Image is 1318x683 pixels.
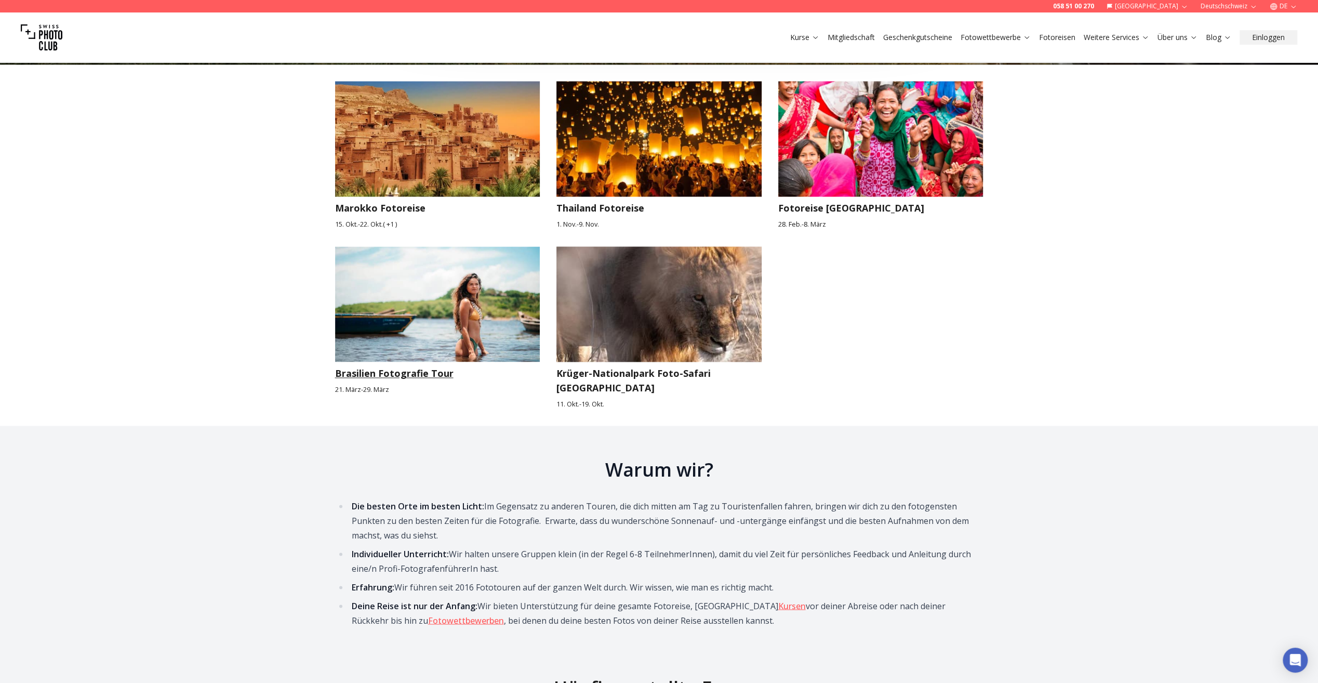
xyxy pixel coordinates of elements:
a: Kursen [778,600,806,611]
small: 28. Feb. - 8. März [778,219,983,229]
li: Im Gegensatz zu anderen Touren, die dich mitten am Tag zu Touristenfallen fahren, bringen wir dic... [349,498,983,542]
a: Fotoreise NepalFotoreise [GEOGRAPHIC_DATA]28. Feb.-8. März [778,81,983,229]
a: Kurse [790,32,819,43]
h3: Krüger-Nationalpark Foto-Safari [GEOGRAPHIC_DATA] [556,366,762,395]
a: Weitere Services [1084,32,1149,43]
strong: Erfahrung: [352,581,394,593]
li: Wir halten unsere Gruppen klein (in der Regel 6-8 TeilnehmerInnen), damit du viel Zeit für persön... [349,546,983,575]
a: Thailand FotoreiseThailand Fotoreise1. Nov.-9. Nov. [556,81,762,229]
strong: Die besten Orte im besten Licht: [352,500,484,511]
img: Fotoreise Nepal [768,75,993,202]
img: Brasilien Fotografie Tour [335,246,540,362]
a: Fotowettbewerbe [961,32,1031,43]
li: Wir führen seit 2016 Fototouren auf der ganzen Welt durch. Wir wissen, wie man es richtig macht. [349,580,983,594]
strong: Deine Reise ist nur der Anfang: [352,600,477,611]
button: Fotowettbewerbe [956,30,1035,45]
strong: Individueller Unterricht: [352,548,449,559]
a: Mitgliedschaft [828,32,875,43]
a: 058 51 00 270 [1053,2,1094,10]
img: Krüger-Nationalpark Foto-Safari Südafrika [546,240,771,367]
a: Fotowettbewerben [428,614,504,626]
a: Fotoreisen [1039,32,1075,43]
img: Marokko Fotoreise [325,75,550,202]
h3: Marokko Fotoreise [335,201,540,215]
img: Swiss photo club [21,17,62,58]
li: Wir bieten Unterstützung für deine gesamte Fotoreise, [GEOGRAPHIC_DATA] vor deiner Abreise oder n... [349,598,983,627]
div: Open Intercom Messenger [1283,648,1308,673]
h3: Thailand Fotoreise [556,201,762,215]
a: Krüger-Nationalpark Foto-Safari SüdafrikaKrüger-Nationalpark Foto-Safari [GEOGRAPHIC_DATA]11. Okt... [556,246,762,409]
img: Thailand Fotoreise [546,75,771,202]
a: Brasilien Fotografie TourBrasilien Fotografie Tour21. März-29. März [335,246,540,409]
button: Mitgliedschaft [823,30,879,45]
h2: Warum wir? [335,459,983,480]
button: Kurse [786,30,823,45]
a: Marokko FotoreiseMarokko Fotoreise15. Okt.-22. Okt.( +1 ) [335,81,540,229]
h3: Brasilien Fotografie Tour [335,366,540,380]
button: Fotoreisen [1035,30,1080,45]
h3: Fotoreise [GEOGRAPHIC_DATA] [778,201,983,215]
small: 21. März - 29. März [335,385,540,395]
button: Über uns [1153,30,1202,45]
button: Einloggen [1240,30,1297,45]
button: Blog [1202,30,1235,45]
a: Blog [1206,32,1231,43]
button: Geschenkgutscheine [879,30,956,45]
a: Über uns [1157,32,1197,43]
button: Weitere Services [1080,30,1153,45]
small: 1. Nov. - 9. Nov. [556,219,762,229]
a: Geschenkgutscheine [883,32,952,43]
small: 15. Okt. - 22. Okt. ( + 1 ) [335,219,540,229]
small: 11. Okt. - 19. Okt. [556,399,762,409]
